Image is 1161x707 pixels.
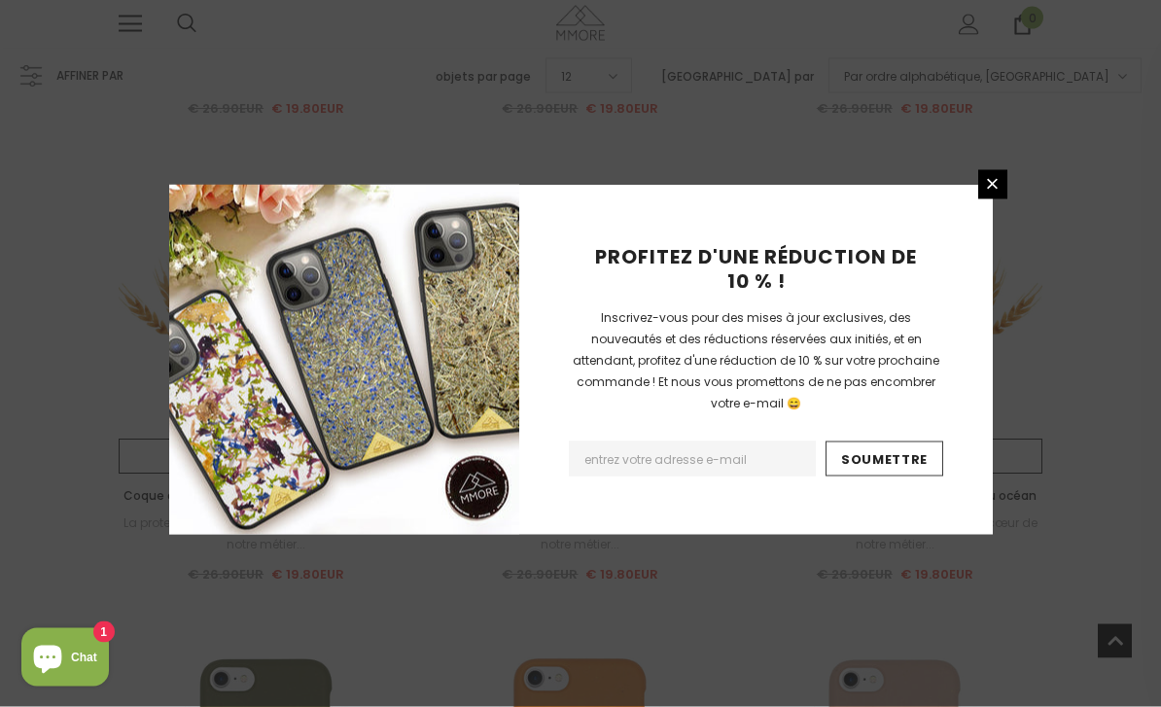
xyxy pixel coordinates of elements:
span: PROFITEZ D'UNE RÉDUCTION DE 10 % ! [595,243,917,295]
input: Soumettre [826,442,943,477]
span: Inscrivez-vous pour des mises à jour exclusives, des nouveautés et des réductions réservées aux i... [573,309,939,411]
input: Email Address [569,442,816,477]
inbox-online-store-chat: Shopify online store chat [16,628,115,691]
a: Fermer [978,170,1007,199]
